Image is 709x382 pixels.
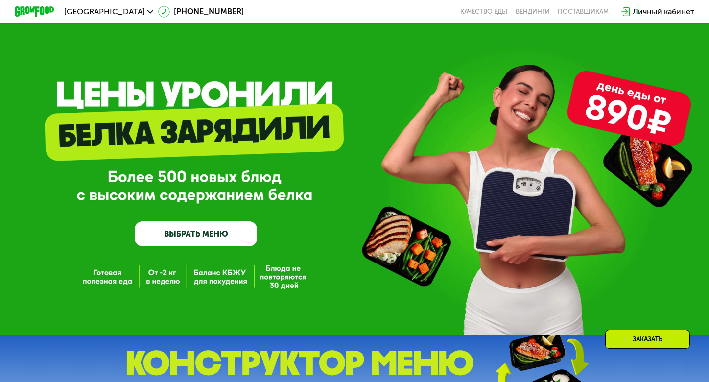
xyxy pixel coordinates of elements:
[64,8,145,16] span: [GEOGRAPHIC_DATA]
[460,8,507,16] a: Качество еды
[516,8,550,16] a: Вендинги
[135,221,257,246] a: ВЫБРАТЬ МЕНЮ
[558,8,609,16] div: поставщикам
[158,6,244,18] a: [PHONE_NUMBER]
[633,6,694,18] div: Личный кабинет
[605,330,690,349] div: Заказать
